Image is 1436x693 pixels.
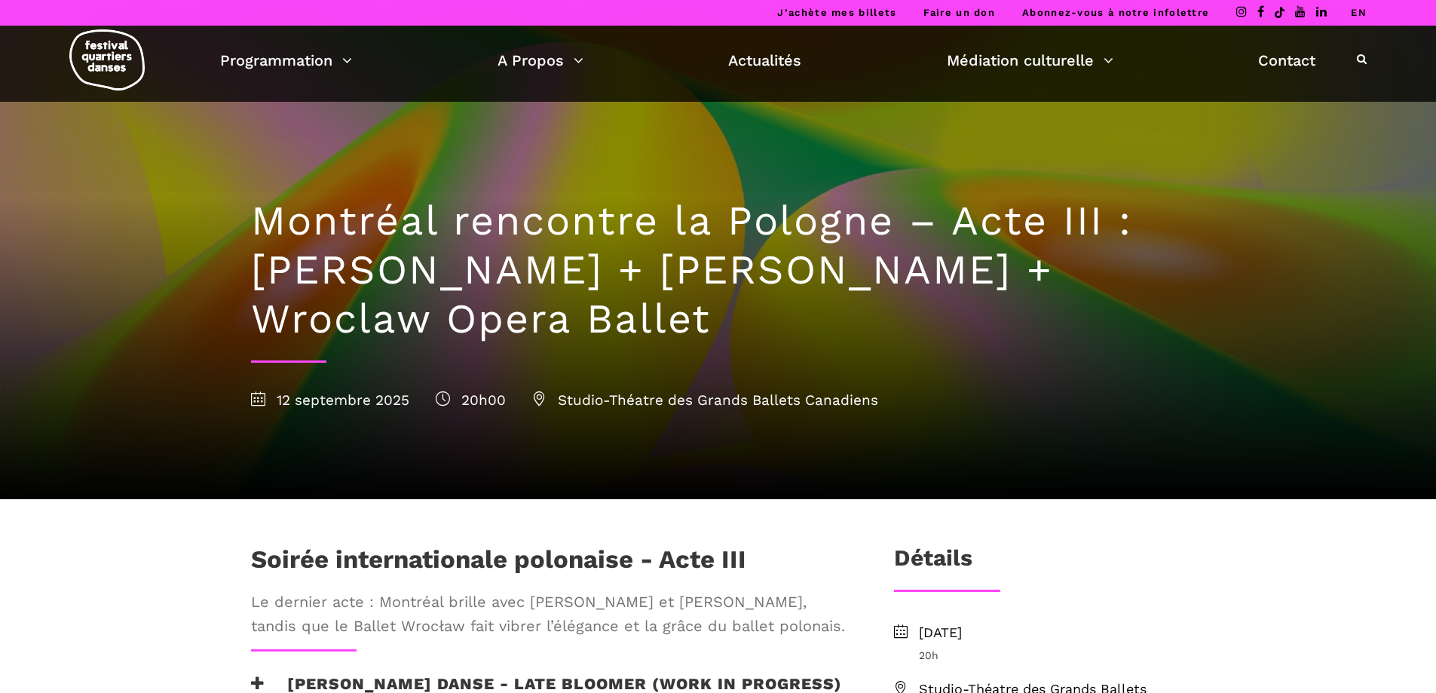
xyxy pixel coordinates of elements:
[1022,7,1209,18] a: Abonnez-vous à notre infolettre
[220,48,352,73] a: Programmation
[777,7,896,18] a: J’achète mes billets
[498,48,583,73] a: A Propos
[69,29,145,90] img: logo-fqd-med
[923,7,995,18] a: Faire un don
[728,48,801,73] a: Actualités
[919,647,1186,664] span: 20h
[251,544,746,582] h1: Soirée internationale polonaise - Acte III
[1258,48,1315,73] a: Contact
[251,197,1186,343] h1: Montréal rencontre la Pologne – Acte III : [PERSON_NAME] + [PERSON_NAME] + Wroclaw Opera Ballet
[894,544,972,582] h3: Détails
[947,48,1113,73] a: Médiation culturelle
[251,590,845,638] span: Le dernier acte : Montréal brille avec [PERSON_NAME] et [PERSON_NAME], tandis que le Ballet Wrocł...
[436,391,506,409] span: 20h00
[532,391,878,409] span: Studio-Théatre des Grands Ballets Canadiens
[1351,7,1367,18] a: EN
[919,622,1186,644] span: [DATE]
[251,391,409,409] span: 12 septembre 2025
